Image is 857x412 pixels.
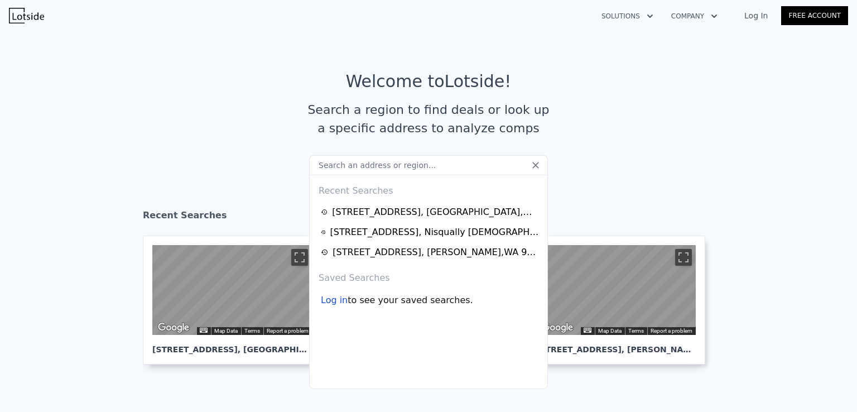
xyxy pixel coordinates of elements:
[244,328,260,334] a: Terms (opens in new tab)
[675,249,692,266] button: Toggle fullscreen view
[143,236,330,365] a: Map [STREET_ADDRESS], [GEOGRAPHIC_DATA]
[539,320,576,335] a: Open this area in Google Maps (opens a new window)
[593,6,662,26] button: Solutions
[628,328,644,334] a: Terms (opens in new tab)
[651,328,692,334] a: Report a problem
[536,245,696,335] div: Street View
[152,245,312,335] div: Street View
[304,100,553,137] div: Search a region to find deals or look up a specific address to analyze comps
[598,327,622,335] button: Map Data
[291,249,308,266] button: Toggle fullscreen view
[321,294,348,307] div: Log in
[346,71,512,92] div: Welcome to Lotside !
[332,205,540,219] div: [STREET_ADDRESS] , [GEOGRAPHIC_DATA] , WA 98550
[539,320,576,335] img: Google
[333,246,540,259] div: [STREET_ADDRESS] , [PERSON_NAME] , WA 98020
[214,327,238,335] button: Map Data
[200,328,208,333] button: Keyboard shortcuts
[781,6,848,25] a: Free Account
[267,328,309,334] a: Report a problem
[314,262,543,289] div: Saved Searches
[152,245,312,335] div: Map
[155,320,192,335] a: Open this area in Google Maps (opens a new window)
[348,294,473,307] span: to see your saved searches.
[731,10,781,21] a: Log In
[536,335,696,355] div: [STREET_ADDRESS] , [PERSON_NAME]
[527,236,714,365] a: Map [STREET_ADDRESS], [PERSON_NAME]
[143,200,714,236] div: Recent Searches
[321,205,540,219] a: [STREET_ADDRESS], [GEOGRAPHIC_DATA],WA 98550
[155,320,192,335] img: Google
[330,226,540,239] div: [STREET_ADDRESS] , Nisqually [DEMOGRAPHIC_DATA] Community , WA 98513
[584,328,591,333] button: Keyboard shortcuts
[662,6,726,26] button: Company
[309,155,548,175] input: Search an address or region...
[9,8,44,23] img: Lotside
[314,175,543,202] div: Recent Searches
[152,335,312,355] div: [STREET_ADDRESS] , [GEOGRAPHIC_DATA]
[536,245,696,335] div: Map
[321,246,540,259] a: [STREET_ADDRESS], [PERSON_NAME],WA 98020
[321,226,540,239] a: [STREET_ADDRESS], Nisqually [DEMOGRAPHIC_DATA] Community,WA 98513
